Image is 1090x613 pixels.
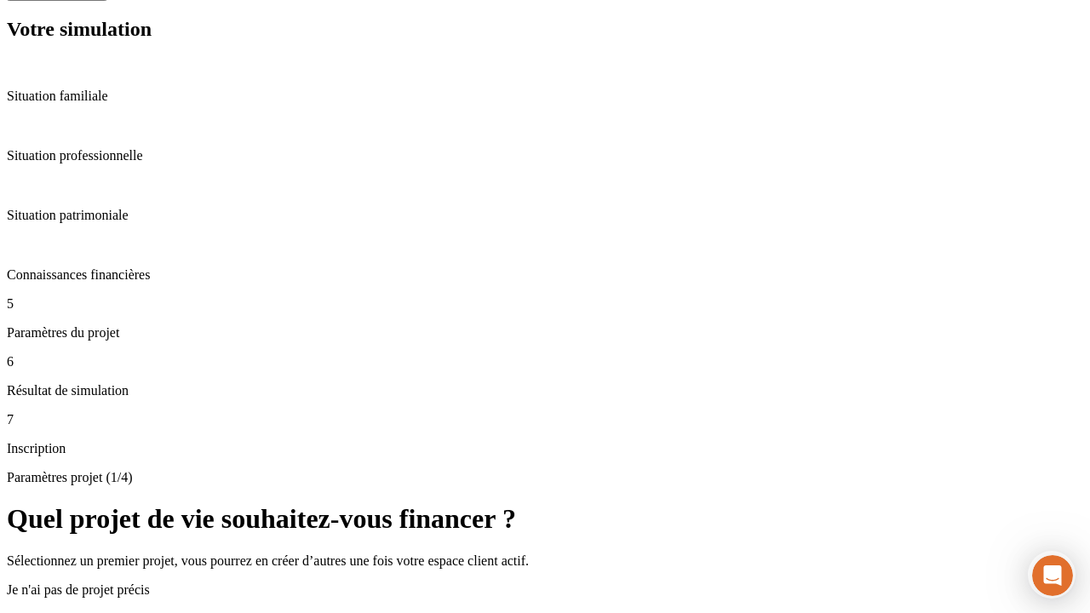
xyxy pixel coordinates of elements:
[7,441,1083,456] p: Inscription
[7,18,1083,41] h2: Votre simulation
[1028,551,1076,599] iframe: Intercom live chat discovery launcher
[7,325,1083,341] p: Paramètres du projet
[7,296,1083,312] p: 5
[7,354,1083,370] p: 6
[7,89,1083,104] p: Situation familiale
[1032,555,1073,596] iframe: Intercom live chat
[7,470,1083,485] p: Paramètres projet (1/4)
[7,553,529,568] span: Sélectionnez un premier projet, vous pourrez en créer d’autres une fois votre espace client actif.
[7,148,1083,163] p: Situation professionnelle
[7,267,1083,283] p: Connaissances financières
[7,208,1083,223] p: Situation patrimoniale
[7,503,1083,535] h1: Quel projet de vie souhaitez-vous financer ?
[7,383,1083,398] p: Résultat de simulation
[7,412,1083,427] p: 7
[7,582,1083,598] p: Je n'ai pas de projet précis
